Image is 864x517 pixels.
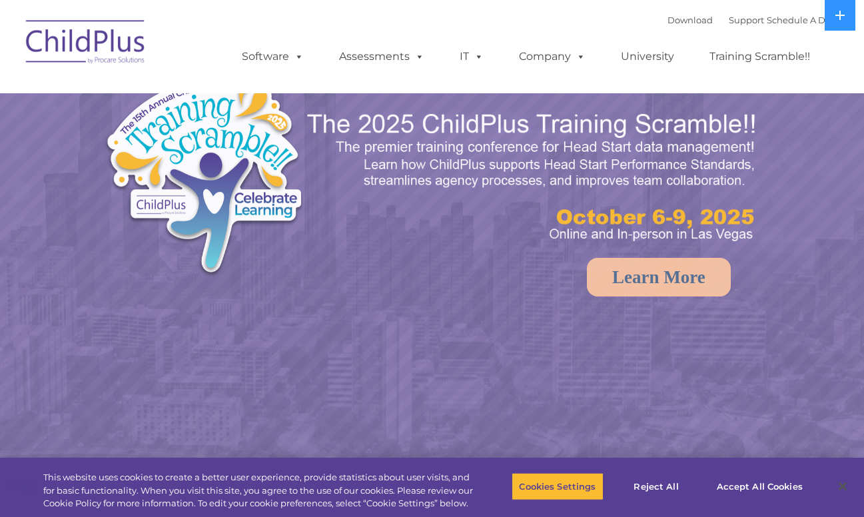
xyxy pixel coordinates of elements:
a: Schedule A Demo [767,15,845,25]
font: | [667,15,845,25]
button: Accept All Cookies [709,472,810,500]
button: Reject All [615,472,698,500]
a: Software [228,43,317,70]
button: Cookies Settings [512,472,603,500]
a: University [608,43,687,70]
a: Assessments [326,43,438,70]
a: Support [729,15,764,25]
a: Training Scramble!! [696,43,823,70]
a: Download [667,15,713,25]
a: IT [446,43,497,70]
a: Company [506,43,599,70]
button: Close [828,472,857,501]
div: This website uses cookies to create a better user experience, provide statistics about user visit... [43,471,475,510]
a: Learn More [587,258,731,296]
img: ChildPlus by Procare Solutions [19,11,153,77]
